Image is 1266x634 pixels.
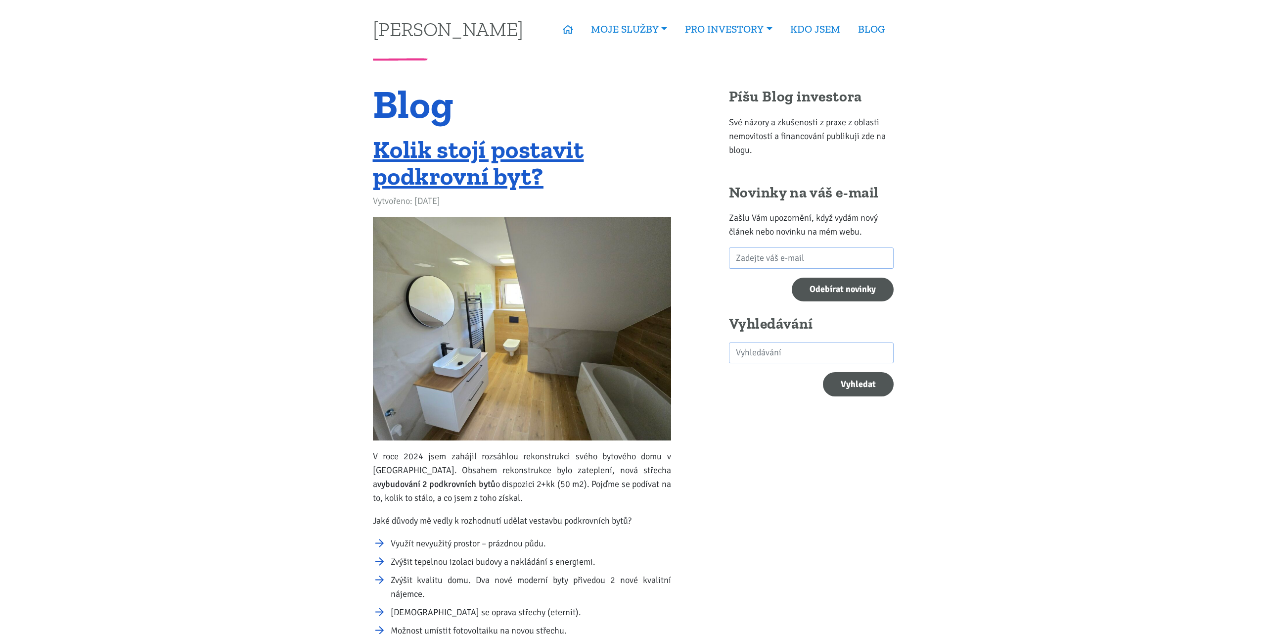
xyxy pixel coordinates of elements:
li: Zvýšit kvalitu domu. Dva nové moderní byty přivedou 2 nové kvalitní nájemce. [391,573,671,601]
input: search [729,342,894,364]
a: BLOG [849,18,894,41]
div: Vytvořeno: [DATE] [373,194,671,208]
p: Jaké důvody mě vedly k rozhodnutí udělat vestavbu podkrovních bytů? [373,514,671,528]
h2: Novinky na váš e-mail [729,184,894,202]
strong: vybudování 2 podkrovních bytů [377,479,496,489]
h2: Vyhledávání [729,315,894,334]
a: PRO INVESTORY [676,18,781,41]
a: Kolik stojí postavit podkrovní byt? [373,135,584,191]
a: MOJE SLUŽBY [582,18,676,41]
h1: Blog [373,88,671,121]
li: Využít nevyužitý prostor – prázdnou půdu. [391,536,671,550]
p: Zašlu Vám upozornění, když vydám nový článek nebo novinku na mém webu. [729,211,894,239]
a: KDO JSEM [781,18,849,41]
input: Odebírat novinky [792,278,894,302]
li: [DEMOGRAPHIC_DATA] se oprava střechy (eternit). [391,605,671,619]
p: V roce 2024 jsem zahájil rozsáhlou rekonstrukci svého bytového domu v [GEOGRAPHIC_DATA]. Obsahem ... [373,449,671,505]
h2: Píšu Blog investora [729,88,894,106]
p: Své názory a zkušenosti z praxe z oblasti nemovitostí a financování publikuji zde na blogu. [729,115,894,157]
a: [PERSON_NAME] [373,19,523,39]
button: Vyhledat [823,372,894,396]
li: Zvýšit tepelnou izolaci budovy a nakládání s energiemi. [391,555,671,569]
input: Zadejte váš e-mail [729,247,894,269]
